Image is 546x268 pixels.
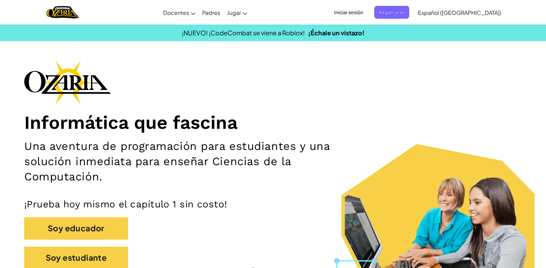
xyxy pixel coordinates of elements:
img: Home [46,5,79,19]
a: ¡Échale un vistazo! [308,29,365,37]
h2: Una aventura de programación para estudiantes y una solución inmediata para enseñar Ciencias de l... [24,139,358,185]
a: Padres [199,3,224,22]
button: Iniciar sesión [330,6,367,19]
a: Docentes [160,3,199,22]
h1: Informática que fascina [24,111,522,134]
a: Jugar [224,3,251,22]
span: Español ([GEOGRAPHIC_DATA]) [418,9,501,16]
a: Ozaria by CodeCombat logo [46,5,79,19]
p: ¡Prueba hoy mismo el capítulo 1 sin costo! [24,198,522,211]
button: Registrarse [374,6,409,19]
a: Español ([GEOGRAPHIC_DATA]) [414,3,505,22]
span: Jugar [227,9,241,16]
button: Soy educador [24,217,128,240]
span: Docentes [163,9,189,16]
img: Ozaria branding logo [24,60,111,105]
span: ¡NUEVO! ¡CodeCombat se viene a Roblox! [182,29,305,37]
